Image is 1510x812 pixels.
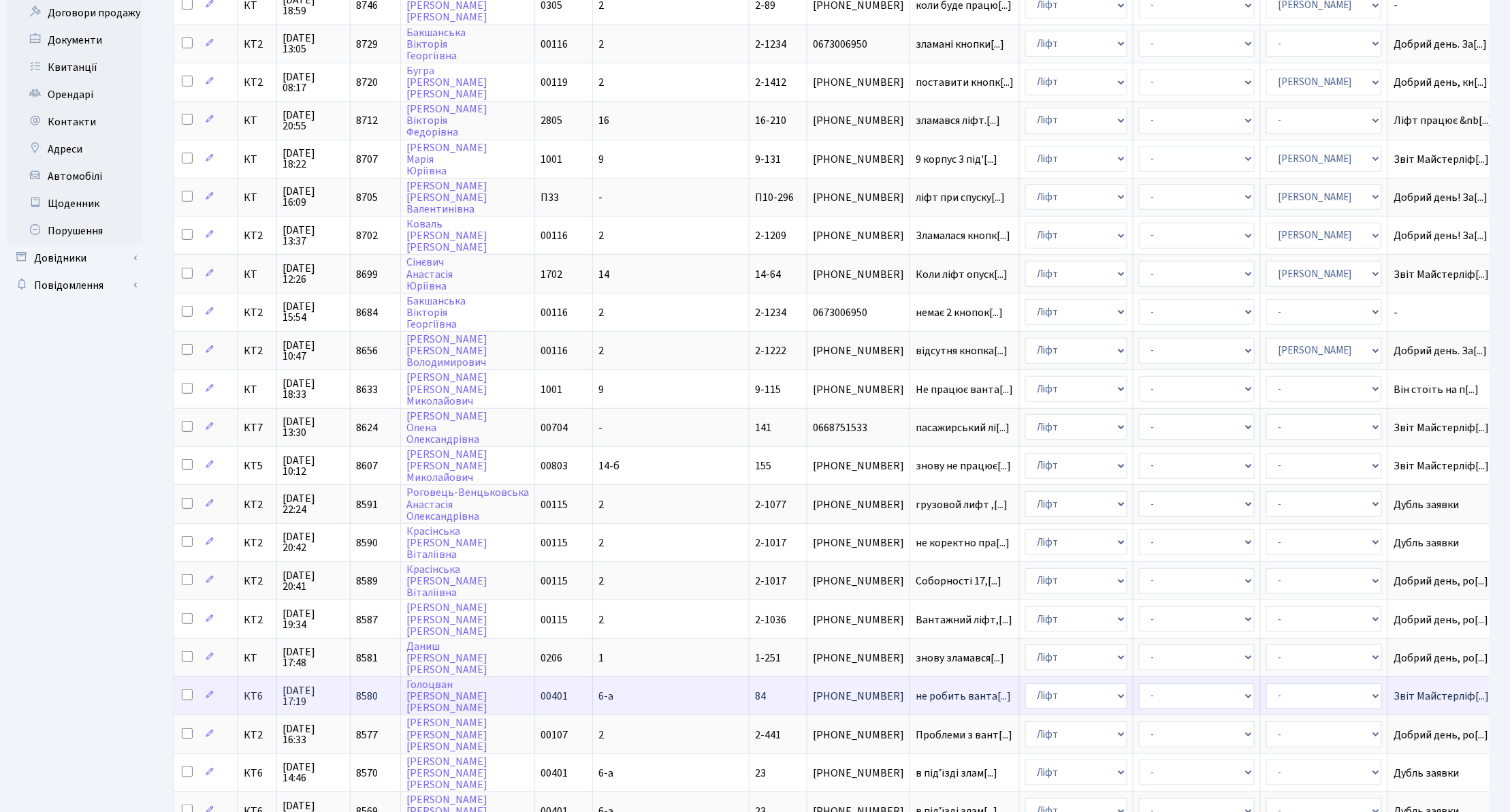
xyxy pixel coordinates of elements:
span: зламався ліфт.[...] [916,113,1000,128]
span: Не працює ванта[...] [916,382,1013,397]
span: 2-1017 [755,535,786,550]
span: Добрий день! За[...] [1394,190,1488,205]
span: 8591 [356,497,378,512]
span: КТ2 [244,499,271,510]
span: [DATE] 13:30 [283,416,344,438]
span: КТ [244,115,271,126]
span: П33 [541,190,559,205]
span: [DATE] 22:24 [283,493,344,515]
span: 8580 [356,689,378,704]
span: 8590 [356,535,378,550]
span: 14 [598,267,609,282]
span: 00803 [541,458,568,473]
span: Добрий день, ро[...] [1394,728,1488,743]
span: [DATE] 20:42 [283,531,344,553]
a: Роговець-ВенцьковськаАнастасіяОлександрівна [406,486,529,524]
span: 6-а [598,689,613,704]
span: [PHONE_NUMBER] [813,345,904,356]
span: КТ2 [244,614,271,625]
span: - [598,420,603,435]
span: 00116 [541,228,568,243]
span: [PHONE_NUMBER] [813,537,904,548]
span: КТ [244,653,271,663]
a: [PERSON_NAME][PERSON_NAME]Миколайович [406,447,487,485]
a: [PERSON_NAME][PERSON_NAME]Миколайович [406,371,487,409]
span: 8570 [356,766,378,781]
a: [PERSON_NAME][PERSON_NAME][PERSON_NAME] [406,716,487,754]
a: [PERSON_NAME][PERSON_NAME][PERSON_NAME] [406,601,487,639]
span: 8624 [356,420,378,435]
a: Автомобілі [7,163,143,190]
span: Зламалася кнопк[...] [916,228,1010,243]
span: 00115 [541,574,568,589]
span: грузовой лифт ,[...] [916,497,1008,512]
span: КТ2 [244,77,271,88]
a: Повідомлення [7,272,143,299]
span: 1-251 [755,651,781,666]
a: Контакти [7,108,143,136]
span: Вантажний ліфт,[...] [916,612,1012,627]
span: відсутня кнопка[...] [916,343,1008,358]
span: 0668751533 [813,422,904,433]
span: 84 [755,689,766,704]
span: [PHONE_NUMBER] [813,460,904,471]
span: 2-441 [755,728,781,743]
span: [DATE] 15:54 [283,301,344,323]
span: 2 [598,574,604,589]
span: КТ7 [244,422,271,433]
span: 2-1017 [755,574,786,589]
span: 2-1412 [755,75,786,90]
span: [DATE] 13:05 [283,33,344,54]
span: 2805 [541,113,562,128]
span: КТ2 [244,39,271,50]
span: 2-1222 [755,343,786,358]
span: 16-210 [755,113,786,128]
span: поставити кнопк[...] [916,75,1014,90]
span: 00704 [541,420,568,435]
span: Звіт Майстерліф[...] [1394,689,1489,704]
span: 0673006950 [813,307,904,318]
span: 00107 [541,728,568,743]
span: [PHONE_NUMBER] [813,691,904,702]
span: [DATE] 18:22 [283,148,344,170]
span: КТ [244,154,271,165]
span: 14-б [598,458,620,473]
span: 00116 [541,305,568,320]
a: [PERSON_NAME]МаріяЮріївна [406,140,487,178]
span: 2-1077 [755,497,786,512]
span: Коли ліфт опуск[...] [916,267,1008,282]
span: 2 [598,37,604,52]
span: КТ2 [244,230,271,241]
span: 2-1234 [755,37,786,52]
span: 8729 [356,37,378,52]
span: [DATE] 20:41 [283,570,344,592]
span: Добрий день, кн[...] [1394,75,1488,90]
span: [DATE] 18:33 [283,378,344,400]
span: КТ [244,269,271,280]
span: знову не працює[...] [916,458,1011,473]
span: Добрий день. За[...] [1394,343,1487,358]
span: [DATE] 19:34 [283,608,344,630]
a: Щоденник [7,190,143,217]
span: [DATE] 17:19 [283,685,344,707]
span: 2-1234 [755,305,786,320]
span: КТ2 [244,537,271,548]
span: [PHONE_NUMBER] [813,614,904,625]
span: КТ [244,384,271,395]
span: 8633 [356,382,378,397]
span: 9-115 [755,382,781,397]
a: [PERSON_NAME]ОленаОлександрівна [406,409,487,447]
a: [PERSON_NAME][PERSON_NAME]Володимирович [406,332,487,370]
span: [PHONE_NUMBER] [813,730,904,740]
span: [DATE] 20:55 [283,110,344,131]
span: [DATE] 12:26 [283,263,344,285]
a: [PERSON_NAME][PERSON_NAME][PERSON_NAME] [406,754,487,792]
span: Ліфт працює &nb[...] [1394,113,1492,128]
span: 155 [755,458,771,473]
span: 2 [598,497,604,512]
span: 00401 [541,689,568,704]
a: Квитанції [7,54,143,81]
span: Соборності 17,[...] [916,574,1001,589]
a: Красінська[PERSON_NAME]Віталіївна [406,524,487,562]
span: КТ6 [244,691,271,702]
